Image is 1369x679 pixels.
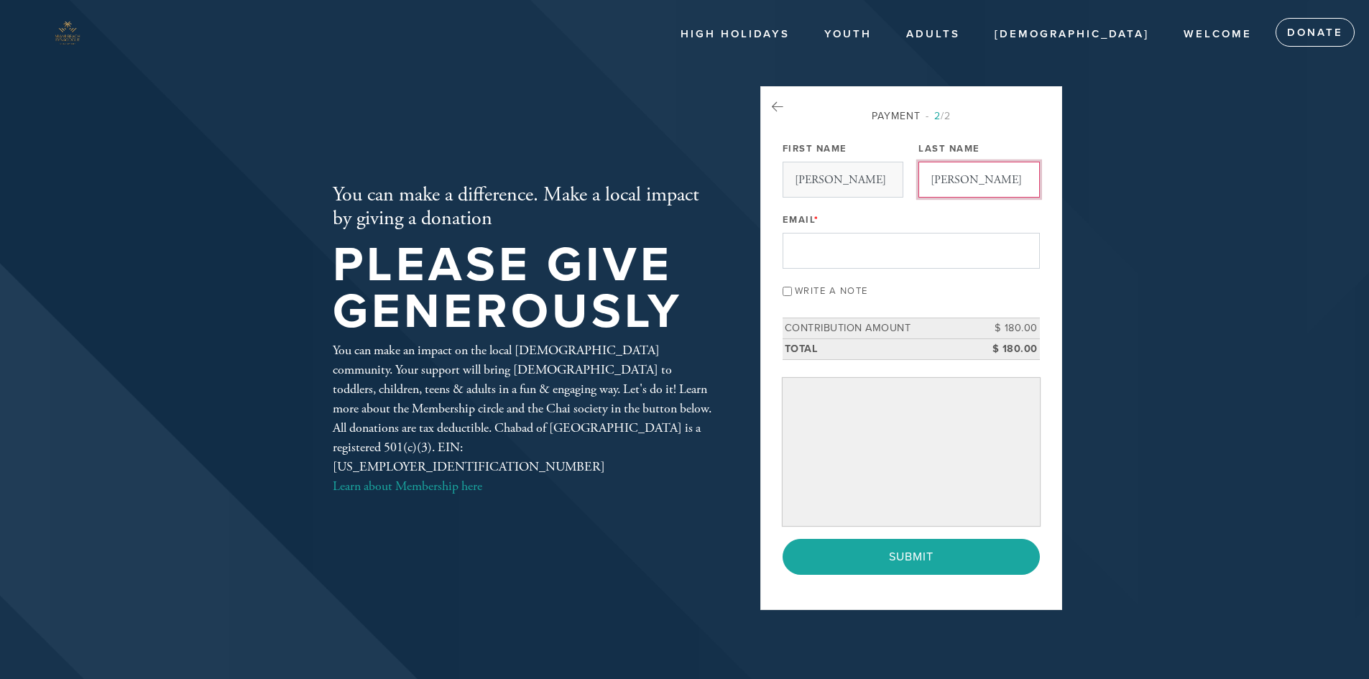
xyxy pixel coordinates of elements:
[783,142,847,155] label: First Name
[333,341,714,496] div: You can make an impact on the local [DEMOGRAPHIC_DATA] community. Your support will bring [DEMOGR...
[795,285,868,297] label: Write a note
[333,242,714,335] h1: Please give generously
[783,108,1040,124] div: Payment
[1276,18,1355,47] a: Donate
[783,338,975,359] td: Total
[895,21,971,48] a: Adults
[333,478,482,494] a: Learn about Membership here
[22,7,114,59] img: 3d%20logo3.png
[333,183,714,231] h2: You can make a difference. Make a local impact by giving a donation
[975,338,1040,359] td: $ 180.00
[984,21,1160,48] a: [DEMOGRAPHIC_DATA]
[670,21,801,48] a: High Holidays
[783,213,819,226] label: Email
[975,318,1040,339] td: $ 180.00
[785,381,1037,523] iframe: Secure payment input frame
[814,214,819,226] span: This field is required.
[934,110,941,122] span: 2
[926,110,951,122] span: /2
[1173,21,1263,48] a: Welcome
[813,21,882,48] a: Youth
[783,318,975,339] td: Contribution Amount
[918,142,980,155] label: Last Name
[783,539,1040,575] input: Submit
